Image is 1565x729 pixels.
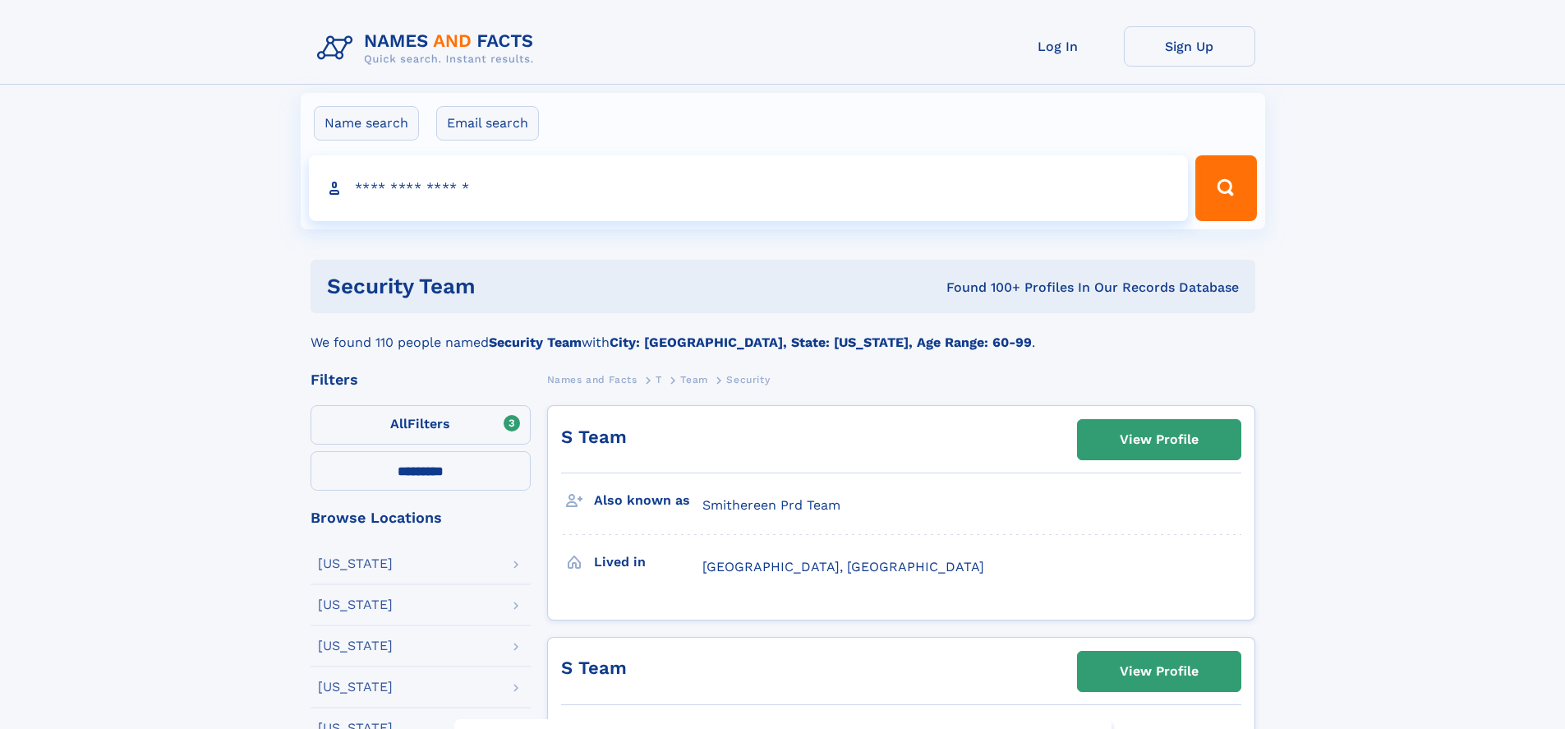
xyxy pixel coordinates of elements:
[311,405,531,445] label: Filters
[561,657,627,678] a: S Team
[610,335,1032,350] b: City: [GEOGRAPHIC_DATA], State: [US_STATE], Age Range: 60-99
[1195,155,1256,221] button: Search Button
[311,313,1255,353] div: We found 110 people named with .
[656,374,662,385] span: T
[680,374,707,385] span: Team
[318,557,393,570] div: [US_STATE]
[318,681,393,694] div: [US_STATE]
[327,276,711,297] h1: Security Team
[1078,420,1240,459] a: View Profile
[1120,421,1199,459] div: View Profile
[311,26,547,71] img: Logo Names and Facts
[547,369,638,390] a: Names and Facts
[311,372,531,387] div: Filters
[309,155,1189,221] input: search input
[1120,653,1199,690] div: View Profile
[1078,652,1240,691] a: View Profile
[311,510,531,525] div: Browse Locations
[711,279,1239,297] div: Found 100+ Profiles In Our Records Database
[390,416,407,431] span: All
[489,335,582,350] b: Security Team
[594,487,702,514] h3: Also known as
[992,26,1124,67] a: Log In
[318,598,393,611] div: [US_STATE]
[436,106,539,141] label: Email search
[318,639,393,653] div: [US_STATE]
[702,559,984,574] span: [GEOGRAPHIC_DATA], [GEOGRAPHIC_DATA]
[561,427,627,447] a: S Team
[680,369,707,390] a: Team
[726,374,770,385] span: Security
[656,369,662,390] a: T
[594,548,702,576] h3: Lived in
[314,106,419,141] label: Name search
[702,497,840,513] span: Smithereen Prd Team
[1124,26,1255,67] a: Sign Up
